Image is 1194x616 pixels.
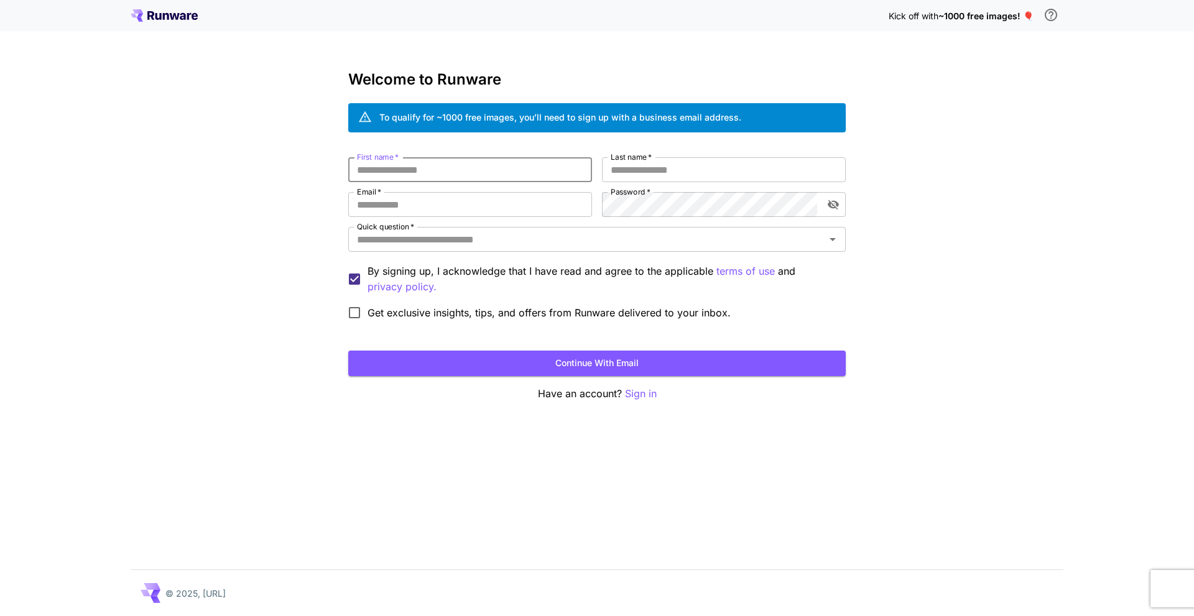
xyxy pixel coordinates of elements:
[357,221,414,232] label: Quick question
[368,279,437,295] p: privacy policy.
[357,186,381,197] label: Email
[938,11,1034,21] span: ~1000 free images! 🎈
[822,193,845,216] button: toggle password visibility
[368,279,437,295] button: By signing up, I acknowledge that I have read and agree to the applicable terms of use and
[611,152,652,162] label: Last name
[348,351,846,376] button: Continue with email
[824,231,841,248] button: Open
[1039,2,1063,27] button: In order to qualify for free credit, you need to sign up with a business email address and click ...
[368,305,731,320] span: Get exclusive insights, tips, and offers from Runware delivered to your inbox.
[611,186,650,197] label: Password
[368,264,836,295] p: By signing up, I acknowledge that I have read and agree to the applicable and
[889,11,938,21] span: Kick off with
[165,587,226,600] p: © 2025, [URL]
[348,386,846,402] p: Have an account?
[379,111,741,124] div: To qualify for ~1000 free images, you’ll need to sign up with a business email address.
[625,386,657,402] button: Sign in
[348,71,846,88] h3: Welcome to Runware
[357,152,399,162] label: First name
[716,264,775,279] p: terms of use
[716,264,775,279] button: By signing up, I acknowledge that I have read and agree to the applicable and privacy policy.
